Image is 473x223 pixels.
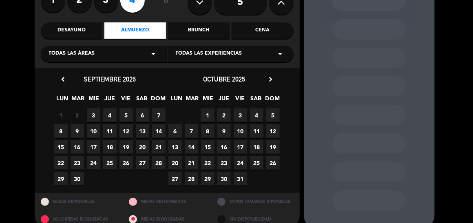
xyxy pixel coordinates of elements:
[168,140,182,154] span: 13
[103,156,117,170] span: 25
[87,140,100,154] span: 17
[136,108,149,122] span: 6
[136,124,149,138] span: 13
[71,140,84,154] span: 16
[232,22,293,39] div: Cena
[217,172,231,185] span: 30
[104,22,166,39] div: Almuerzo
[71,156,84,170] span: 23
[217,94,231,107] span: JUE
[87,124,100,138] span: 10
[119,94,133,107] span: VIE
[59,75,68,84] i: chevron_left
[201,172,214,185] span: 29
[266,156,280,170] span: 26
[87,156,100,170] span: 24
[266,108,280,122] span: 5
[35,193,123,210] div: MESAS DISPONIBLES
[135,94,148,107] span: SAB
[168,22,230,39] div: Brunch
[119,124,133,138] span: 12
[217,156,231,170] span: 23
[185,124,198,138] span: 7
[119,140,133,154] span: 19
[103,108,117,122] span: 4
[201,94,215,107] span: MIE
[71,94,85,107] span: MAR
[250,124,263,138] span: 11
[54,124,68,138] span: 8
[185,140,198,154] span: 14
[211,193,300,210] div: OTROS TAMAÑOS DIPONIBLES
[54,108,68,122] span: 1
[149,49,159,59] i: arrow_drop_down
[123,193,211,210] div: MESAS RESTRINGIDAS
[151,94,164,107] span: DOM
[250,156,263,170] span: 25
[201,140,214,154] span: 15
[41,22,102,39] div: Desayuno
[49,50,95,58] span: Todas las áreas
[201,124,214,138] span: 8
[168,156,182,170] span: 20
[136,156,149,170] span: 27
[119,156,133,170] span: 26
[201,156,214,170] span: 22
[233,94,247,107] span: VIE
[266,124,280,138] span: 12
[185,156,198,170] span: 21
[276,49,285,59] i: arrow_drop_down
[84,75,136,83] span: septiembre 2025
[185,172,198,185] span: 28
[234,124,247,138] span: 10
[103,124,117,138] span: 11
[168,172,182,185] span: 27
[103,140,117,154] span: 18
[119,108,133,122] span: 5
[203,75,245,83] span: octubre 2025
[250,108,263,122] span: 4
[71,108,84,122] span: 2
[234,172,247,185] span: 31
[136,140,149,154] span: 20
[234,140,247,154] span: 17
[170,94,183,107] span: LUN
[103,94,117,107] span: JUE
[265,94,278,107] span: DOM
[217,124,231,138] span: 9
[54,156,68,170] span: 22
[267,75,275,84] i: chevron_right
[250,140,263,154] span: 18
[71,124,84,138] span: 9
[249,94,263,107] span: SAB
[217,140,231,154] span: 16
[71,172,84,185] span: 30
[266,140,280,154] span: 19
[201,108,214,122] span: 1
[186,94,199,107] span: MAR
[168,124,182,138] span: 6
[152,124,166,138] span: 14
[54,172,68,185] span: 29
[217,108,231,122] span: 2
[87,94,101,107] span: MIE
[55,94,69,107] span: LUN
[87,108,100,122] span: 3
[152,140,166,154] span: 21
[152,108,166,122] span: 7
[176,50,242,58] span: Todas las experiencias
[152,156,166,170] span: 28
[234,156,247,170] span: 24
[54,140,68,154] span: 15
[234,108,247,122] span: 3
